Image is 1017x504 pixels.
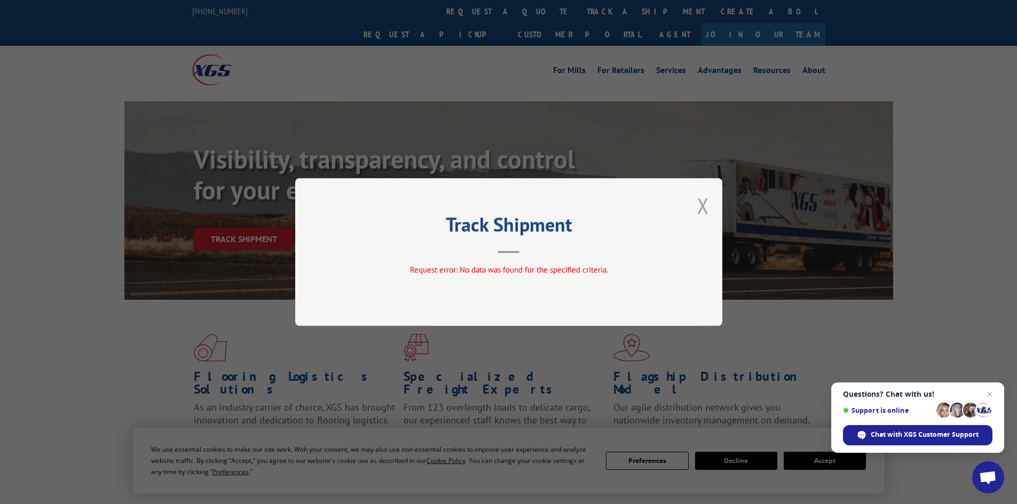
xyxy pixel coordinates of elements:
[843,425,992,445] div: Chat with XGS Customer Support
[349,217,669,237] h2: Track Shipment
[697,191,709,220] button: Close modal
[843,390,992,398] span: Questions? Chat with us!
[983,388,996,401] span: Close chat
[409,265,608,275] span: Request error: No data was found for the specified criteria.
[843,406,933,414] span: Support is online
[871,430,979,439] span: Chat with XGS Customer Support
[972,461,1004,493] div: Open chat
